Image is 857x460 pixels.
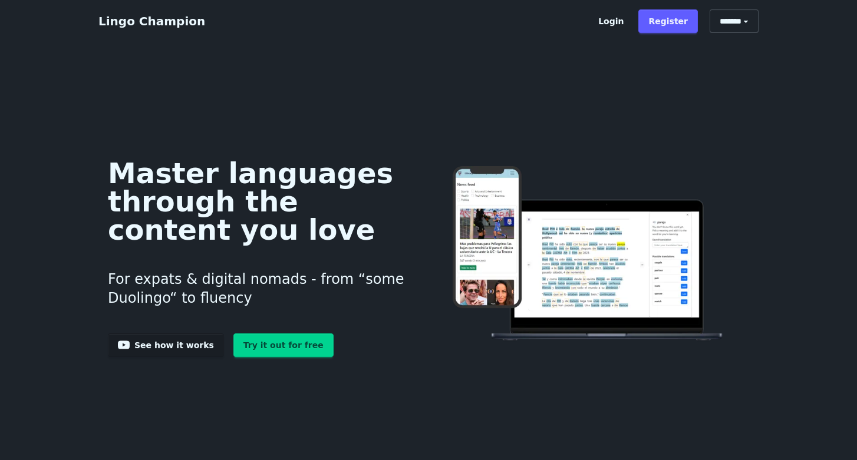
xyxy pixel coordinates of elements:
[108,159,410,244] h1: Master languages through the content you love
[108,333,224,357] a: See how it works
[233,333,334,357] a: Try it out for free
[98,14,205,28] a: Lingo Champion
[108,256,410,322] h3: For expats & digital nomads - from “some Duolingo“ to fluency
[588,9,634,33] a: Login
[638,9,698,33] a: Register
[429,166,749,342] img: Learn languages online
